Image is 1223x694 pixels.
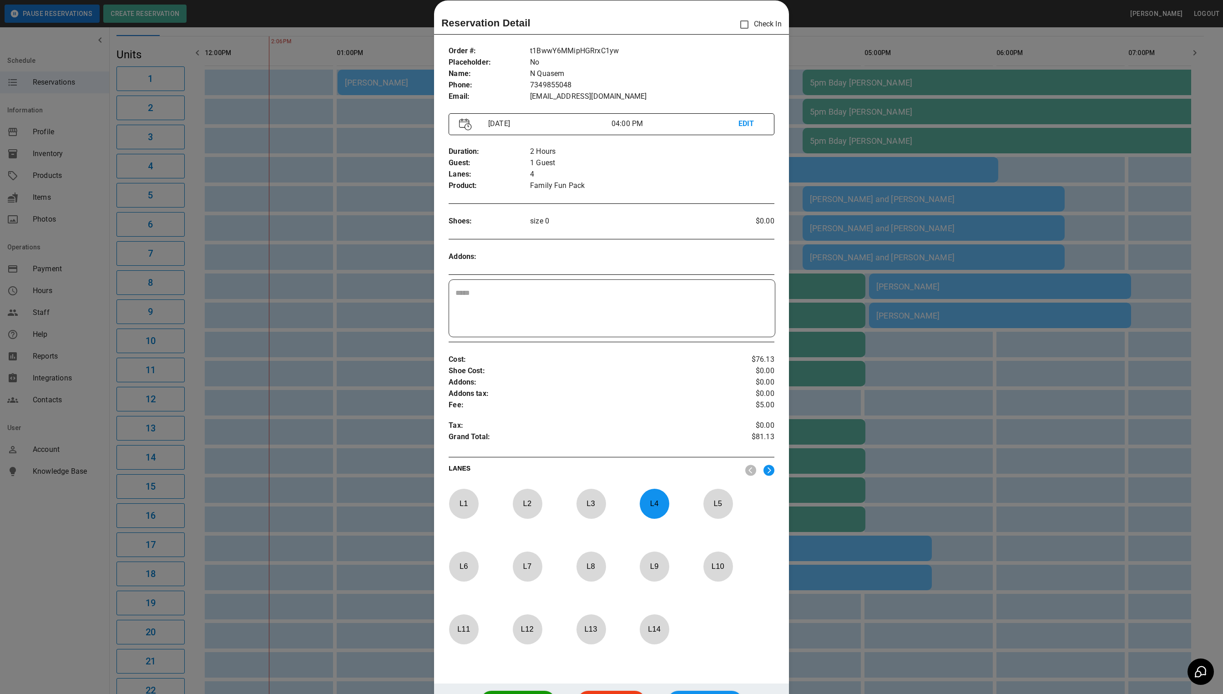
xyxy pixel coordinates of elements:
[441,15,531,30] p: Reservation Detail
[576,556,606,577] p: L 8
[449,146,530,157] p: Duration :
[449,618,479,640] p: L 11
[449,46,530,57] p: Order # :
[530,157,774,169] p: 1 Guest
[735,15,782,34] p: Check In
[611,118,738,129] p: 04:00 PM
[530,216,720,227] p: size 0
[449,431,720,445] p: Grand Total :
[449,464,738,476] p: LANES
[530,91,774,102] p: [EMAIL_ADDRESS][DOMAIN_NAME]
[449,354,720,365] p: Cost :
[745,465,756,476] img: nav_left.svg
[720,216,774,227] p: $0.00
[720,420,774,431] p: $0.00
[512,556,542,577] p: L 7
[530,169,774,180] p: 4
[459,118,472,131] img: Vector
[449,180,530,192] p: Product :
[485,118,611,129] p: [DATE]
[449,157,530,169] p: Guest :
[720,400,774,411] p: $5.00
[530,68,774,80] p: N Quasem
[449,169,530,180] p: Lanes :
[576,493,606,514] p: L 3
[449,251,530,263] p: Addons :
[530,57,774,68] p: No
[530,146,774,157] p: 2 Hours
[720,431,774,445] p: $81.13
[639,556,669,577] p: L 9
[703,556,733,577] p: L 10
[449,365,720,377] p: Shoe Cost :
[720,377,774,388] p: $0.00
[530,46,774,57] p: t1BwwY6MMipHGRrxC1yw
[449,493,479,514] p: L 1
[449,216,530,227] p: Shoes :
[449,80,530,91] p: Phone :
[449,556,479,577] p: L 6
[530,180,774,192] p: Family Fun Pack
[449,91,530,102] p: Email :
[449,68,530,80] p: Name :
[449,377,720,388] p: Addons :
[576,618,606,640] p: L 13
[530,80,774,91] p: 7349855048
[639,493,669,514] p: L 4
[720,365,774,377] p: $0.00
[738,118,764,130] p: EDIT
[449,420,720,431] p: Tax :
[763,465,774,476] img: right.svg
[512,493,542,514] p: L 2
[703,493,733,514] p: L 5
[639,618,669,640] p: L 14
[720,354,774,365] p: $76.13
[449,57,530,68] p: Placeholder :
[449,400,720,411] p: Fee :
[720,388,774,400] p: $0.00
[512,618,542,640] p: L 12
[449,388,720,400] p: Addons tax :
